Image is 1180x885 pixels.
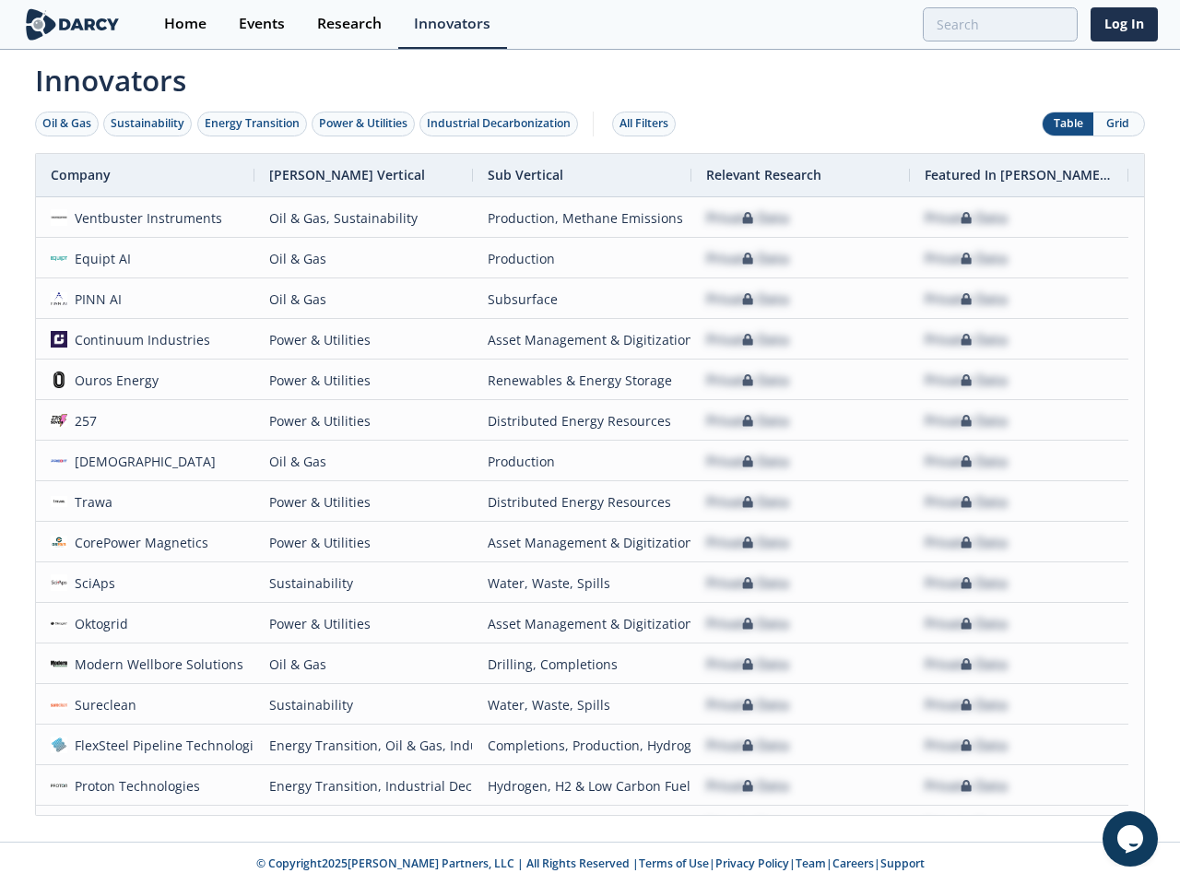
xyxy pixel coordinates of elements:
[67,279,123,319] div: PINN AI
[1093,112,1144,136] button: Grid
[488,604,677,643] div: Asset Management & Digitization
[706,279,789,319] div: Private Data
[488,644,677,684] div: Drilling, Completions
[639,855,709,871] a: Terms of Use
[51,493,67,510] img: caef55b0-ceba-4bbd-a8b0-c1a27358cb10
[488,401,677,441] div: Distributed Energy Resources
[706,726,789,765] div: Private Data
[488,198,677,238] div: Production, Methane Emissions
[26,855,1154,872] p: © Copyright 2025 [PERSON_NAME] Partners, LLC | All Rights Reserved | | | | |
[619,115,668,132] div: All Filters
[427,115,571,132] div: Industrial Decarbonization
[925,198,1008,238] div: Private Data
[239,17,285,31] div: Events
[67,563,116,603] div: SciAps
[269,401,458,441] div: Power & Utilities
[488,685,677,725] div: Water, Waste, Spills
[111,115,184,132] div: Sustainability
[67,360,159,400] div: Ouros Energy
[51,574,67,591] img: 796e2153-b40c-45eb-9f29-6817be5d1192
[925,442,1008,481] div: Private Data
[51,250,67,266] img: 4d0dbf37-1fbf-4868-bd33-f5a7fed18fab
[67,766,201,806] div: Proton Technologies
[925,320,1008,360] div: Private Data
[51,331,67,348] img: fe6dbf7e-3869-4110-b074-1bbc97124dbc
[269,644,458,684] div: Oil & Gas
[414,17,490,31] div: Innovators
[488,726,677,765] div: Completions, Production, Hydrogen, H2 & Low Carbon Fuels
[925,279,1008,319] div: Private Data
[205,115,300,132] div: Energy Transition
[706,442,789,481] div: Private Data
[715,855,789,871] a: Privacy Policy
[269,360,458,400] div: Power & Utilities
[925,360,1008,400] div: Private Data
[42,115,91,132] div: Oil & Gas
[67,320,211,360] div: Continuum Industries
[51,655,67,672] img: 8a893824-a25f-4b81-be8c-5843aeafc34a
[269,726,458,765] div: Energy Transition, Oil & Gas, Industrial Decarbonization
[22,52,1158,101] span: Innovators
[35,112,99,136] button: Oil & Gas
[925,482,1008,522] div: Private Data
[925,401,1008,441] div: Private Data
[22,8,123,41] img: logo-wide.svg
[925,766,1008,806] div: Private Data
[269,279,458,319] div: Oil & Gas
[706,523,789,562] div: Private Data
[269,442,458,481] div: Oil & Gas
[706,644,789,684] div: Private Data
[706,166,821,183] span: Relevant Research
[67,604,129,643] div: Oktogrid
[67,401,98,441] div: 257
[706,198,789,238] div: Private Data
[925,644,1008,684] div: Private Data
[67,442,217,481] div: [DEMOGRAPHIC_DATA]
[488,360,677,400] div: Renewables & Energy Storage
[1043,112,1093,136] button: Table
[832,855,874,871] a: Careers
[51,166,111,183] span: Company
[706,807,789,846] div: Private Data
[51,534,67,550] img: 3aef3963-1712-4743-9f92-4071a5e2c738
[67,685,137,725] div: Sureclean
[67,482,113,522] div: Trawa
[67,644,244,684] div: Modern Wellbore Solutions
[197,112,307,136] button: Energy Transition
[925,523,1008,562] div: Private Data
[51,696,67,713] img: 9c802450-e8f3-4132-8b31-e73fca85e666
[488,563,677,603] div: Water, Waste, Spills
[796,855,826,871] a: Team
[67,198,223,238] div: Ventbuster Instruments
[67,807,128,846] div: SimTech
[51,290,67,307] img: 81595643-af35-4e7d-8eb7-8c0ed8842a86
[67,239,132,278] div: Equipt AI
[164,17,206,31] div: Home
[925,239,1008,278] div: Private Data
[923,7,1078,41] input: Advanced Search
[706,239,789,278] div: Private Data
[706,604,789,643] div: Private Data
[269,604,458,643] div: Power & Utilities
[706,766,789,806] div: Private Data
[51,372,67,388] img: 2ee87778-f517-45e7-95ee-0a8db0be8560
[488,766,677,806] div: Hydrogen, H2 & Low Carbon Fuels
[925,807,1008,846] div: Private Data
[269,166,425,183] span: [PERSON_NAME] Vertical
[488,523,677,562] div: Asset Management & Digitization
[612,112,676,136] button: All Filters
[488,320,677,360] div: Asset Management & Digitization
[269,523,458,562] div: Power & Utilities
[319,115,407,132] div: Power & Utilities
[706,320,789,360] div: Private Data
[269,807,458,846] div: Oil & Gas
[706,360,789,400] div: Private Data
[925,604,1008,643] div: Private Data
[51,737,67,753] img: f90d9301-0fe4-42e5-9c9c-c52d8fcd4227
[925,166,1114,183] span: Featured In [PERSON_NAME] Live
[67,726,268,765] div: FlexSteel Pipeline Technologies
[51,209,67,226] img: 29ccef25-2eb7-4cb9-9e04-f08bc63a69a7
[706,563,789,603] div: Private Data
[269,685,458,725] div: Sustainability
[488,442,677,481] div: Production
